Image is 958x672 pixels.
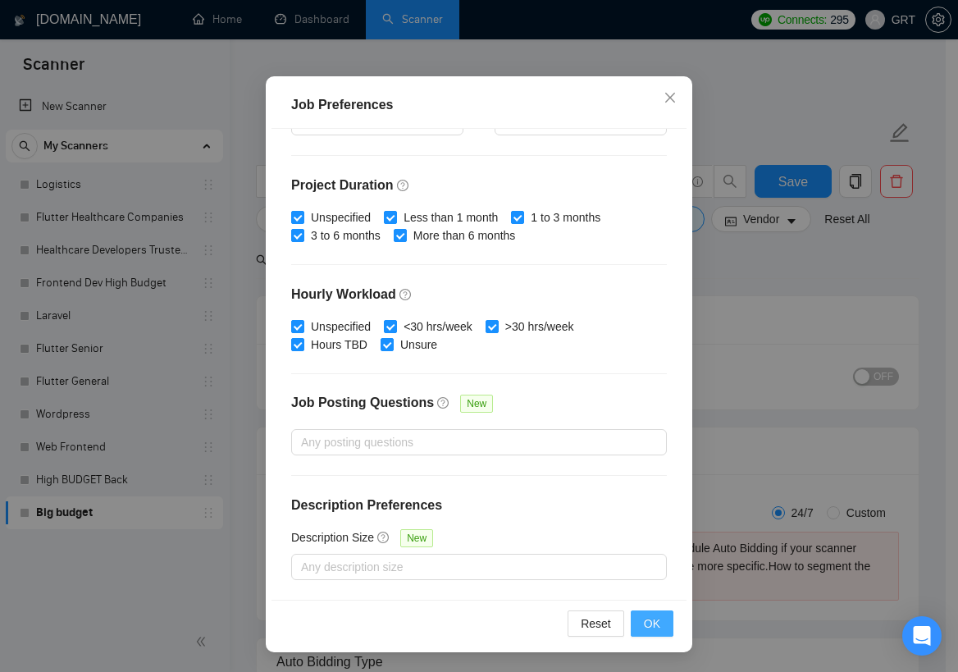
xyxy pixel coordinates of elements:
span: OK [644,615,660,633]
span: question-circle [377,531,390,544]
span: question-circle [399,288,413,301]
div: Job Preferences [291,95,667,115]
span: >30 hrs/week [499,318,581,336]
span: New [400,529,433,547]
h4: Project Duration [291,176,667,195]
span: question-circle [397,179,410,192]
h4: Job Posting Questions [291,393,434,413]
span: Unspecified [304,318,377,336]
span: Unspecified [304,208,377,226]
span: question-circle [437,396,450,409]
div: Open Intercom Messenger [902,616,942,656]
h5: Description Size [291,528,374,546]
span: Less than 1 month [397,208,504,226]
h4: Hourly Workload [291,285,667,304]
span: <30 hrs/week [397,318,479,336]
span: New [460,395,493,413]
span: Unsure [394,336,444,354]
span: 1 to 3 months [524,208,607,226]
span: close [664,91,677,104]
span: 3 to 6 months [304,226,387,245]
span: Reset [581,615,611,633]
span: More than 6 months [407,226,522,245]
button: OK [631,610,673,637]
span: Hours TBD [304,336,374,354]
button: Reset [568,610,624,637]
div: - [463,109,495,155]
h4: Description Preferences [291,496,667,515]
button: Close [648,76,692,121]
